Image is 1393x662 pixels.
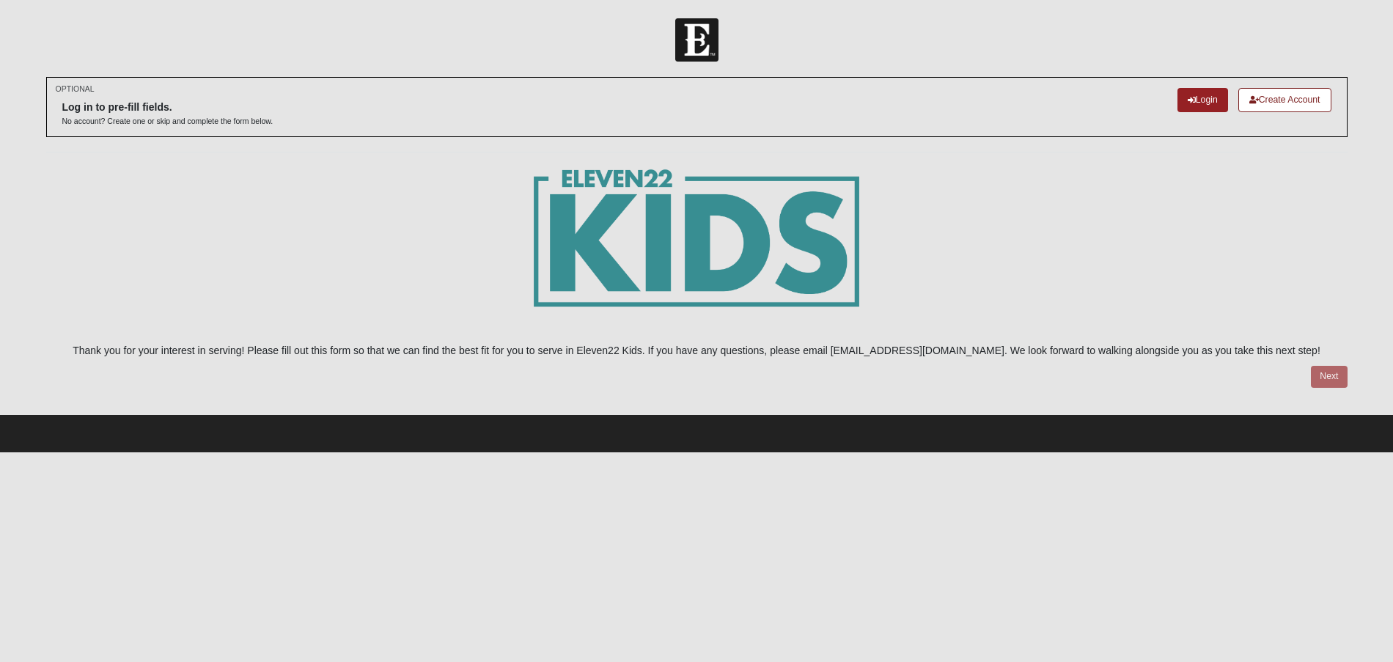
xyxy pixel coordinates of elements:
p: No account? Create one or skip and complete the form below. [62,116,273,127]
h6: Log in to pre-fill fields. [62,101,273,114]
small: OPTIONAL [56,84,95,95]
a: Login [1177,88,1228,112]
img: E22_kids_logogrn-01.png [534,167,859,336]
a: Create Account [1238,88,1331,112]
img: Church of Eleven22 Logo [675,18,718,62]
p: Thank you for your interest in serving! Please fill out this form so that we can find the best fi... [46,343,1348,358]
